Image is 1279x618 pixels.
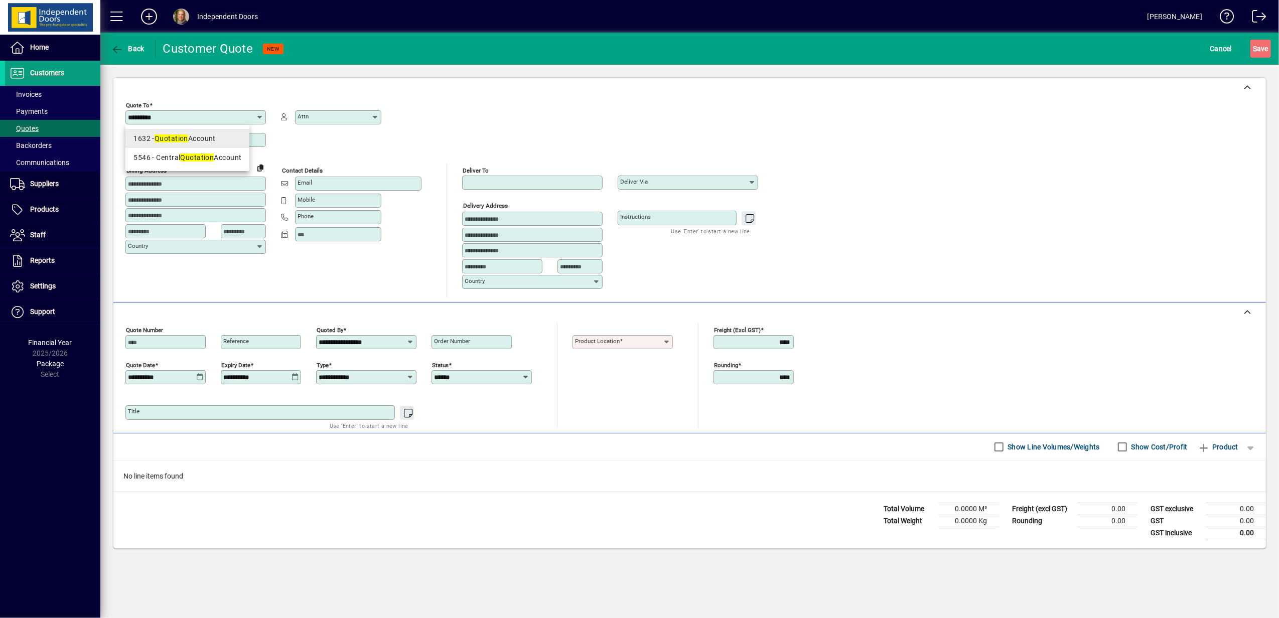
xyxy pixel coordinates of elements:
td: Freight (excl GST) [1007,503,1077,515]
label: Show Line Volumes/Weights [1006,442,1100,452]
span: Support [30,307,55,316]
td: 0.00 [1206,503,1266,515]
button: Product [1193,438,1243,456]
span: S [1253,45,1257,53]
div: [PERSON_NAME] [1148,9,1202,25]
span: Package [37,360,64,368]
mat-label: Reference [223,338,249,345]
mat-label: Quote To [126,102,150,109]
td: GST inclusive [1146,527,1206,539]
td: GST exclusive [1146,503,1206,515]
mat-label: Quote date [126,361,155,368]
div: Customer Quote [163,41,253,57]
mat-label: Rounding [714,361,738,368]
mat-label: Type [317,361,329,368]
div: Independent Doors [197,9,258,25]
mat-label: Product location [575,338,620,345]
mat-label: Expiry date [221,361,250,368]
td: Total Volume [879,503,939,515]
span: Quotes [10,124,39,132]
span: Products [30,205,59,213]
td: 0.00 [1077,515,1138,527]
a: Products [5,197,100,222]
mat-label: Quote number [126,326,163,333]
mat-label: Deliver via [620,178,648,185]
mat-option: 5546 - Central Quotation Account [125,148,249,167]
span: Home [30,43,49,51]
span: Backorders [10,141,52,149]
mat-hint: Use 'Enter' to start a new line [330,420,408,431]
mat-label: Title [128,408,139,415]
td: Rounding [1007,515,1077,527]
a: Reports [5,248,100,273]
span: Payments [10,107,48,115]
span: Financial Year [29,339,72,347]
a: Support [5,299,100,325]
span: Cancel [1210,41,1232,57]
span: Back [111,45,145,53]
span: Staff [30,231,46,239]
span: Invoices [10,90,42,98]
a: Knowledge Base [1212,2,1234,35]
td: GST [1146,515,1206,527]
a: Quotes [5,120,100,137]
mat-label: Status [432,361,449,368]
button: Add [133,8,165,26]
td: 0.00 [1077,503,1138,515]
a: Home [5,35,100,60]
mat-label: Deliver To [463,167,489,174]
div: 1632 - Account [133,133,241,144]
mat-label: Country [465,277,485,284]
td: 0.00 [1206,515,1266,527]
span: ave [1253,41,1268,57]
td: Total Weight [879,515,939,527]
mat-label: Mobile [298,196,315,203]
span: Product [1198,439,1238,455]
a: Staff [5,223,100,248]
td: 0.00 [1206,527,1266,539]
mat-label: Instructions [620,213,651,220]
span: Reports [30,256,55,264]
button: Cancel [1208,40,1235,58]
mat-label: Email [298,179,312,186]
a: Communications [5,154,100,171]
div: No line items found [113,461,1266,492]
button: Profile [165,8,197,26]
button: Save [1250,40,1271,58]
td: 0.0000 Kg [939,515,999,527]
a: Logout [1244,2,1266,35]
a: Invoices [5,86,100,103]
mat-option: 1632 - Quotation Account [125,129,249,148]
span: Settings [30,282,56,290]
a: Payments [5,103,100,120]
a: Suppliers [5,172,100,197]
app-page-header-button: Back [100,40,156,58]
button: Copy to Delivery address [252,160,268,176]
button: Back [108,40,147,58]
span: Communications [10,159,69,167]
mat-label: Quoted by [317,326,343,333]
span: NEW [267,46,279,52]
mat-label: Attn [298,113,309,120]
td: 0.0000 M³ [939,503,999,515]
mat-label: Order number [434,338,470,345]
mat-hint: Use 'Enter' to start a new line [671,225,750,237]
mat-label: Freight (excl GST) [714,326,761,333]
div: 5546 - Central Account [133,152,241,163]
label: Show Cost/Profit [1129,442,1188,452]
span: Customers [30,69,64,77]
mat-label: Country [128,242,148,249]
em: Quotation [180,153,214,162]
em: Quotation [155,134,188,142]
a: Backorders [5,137,100,154]
a: Settings [5,274,100,299]
mat-label: Phone [298,213,314,220]
span: Suppliers [30,180,59,188]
